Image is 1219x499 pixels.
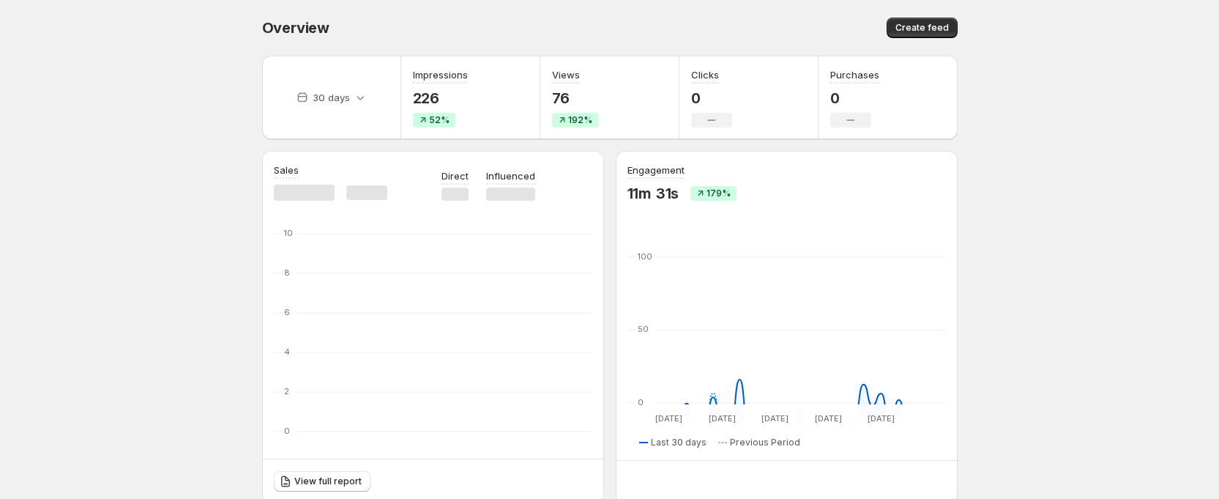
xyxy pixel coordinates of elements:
[413,67,468,82] h3: Impressions
[284,386,289,396] text: 2
[895,22,949,34] span: Create feed
[274,163,299,177] h3: Sales
[486,169,535,183] p: Influenced
[655,413,682,424] text: [DATE]
[651,437,707,448] span: Last 30 days
[868,413,895,424] text: [DATE]
[814,413,841,424] text: [DATE]
[730,437,800,448] span: Previous Period
[284,307,290,317] text: 6
[284,347,290,357] text: 4
[830,67,879,82] h3: Purchases
[627,185,679,202] p: 11m 31s
[627,163,685,177] h3: Engagement
[887,18,958,38] button: Create feed
[313,90,350,105] p: 30 days
[638,324,649,334] text: 50
[552,67,580,82] h3: Views
[552,89,598,107] p: 76
[761,413,789,424] text: [DATE]
[830,89,879,107] p: 0
[638,251,652,262] text: 100
[262,19,329,37] span: Overview
[707,188,731,199] span: 179%
[708,413,735,424] text: [DATE]
[274,471,370,492] a: View full report
[568,114,592,126] span: 192%
[284,267,290,278] text: 8
[441,169,469,183] p: Direct
[413,89,468,107] p: 226
[429,114,450,126] span: 52%
[294,476,362,487] span: View full report
[284,426,290,436] text: 0
[691,89,732,107] p: 0
[638,397,644,407] text: 0
[691,67,719,82] h3: Clicks
[284,228,293,238] text: 10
